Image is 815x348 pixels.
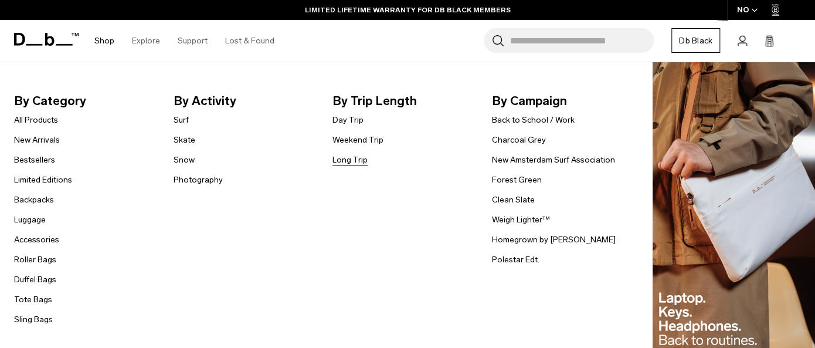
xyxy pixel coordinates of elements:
[492,214,550,226] a: Weigh Lighter™
[174,134,195,146] a: Skate
[14,114,58,126] a: All Products
[14,194,54,206] a: Backpacks
[14,273,56,286] a: Duffel Bags
[332,134,383,146] a: Weekend Trip
[14,234,59,246] a: Accessories
[492,194,535,206] a: Clean Slate
[14,92,155,110] span: By Category
[305,5,511,15] a: LIMITED LIFETIME WARRANTY FOR DB BLACK MEMBERS
[332,154,368,166] a: Long Trip
[492,134,546,146] a: Charcoal Grey
[174,174,223,186] a: Photography
[14,154,55,166] a: Bestsellers
[14,293,52,306] a: Tote Bags
[178,20,208,62] a: Support
[14,174,72,186] a: Limited Editions
[14,254,56,266] a: Roller Bags
[332,92,473,110] span: By Trip Length
[492,114,575,126] a: Back to School / Work
[225,20,274,62] a: Lost & Found
[492,234,616,246] a: Homegrown by [PERSON_NAME]
[14,134,60,146] a: New Arrivals
[14,313,53,326] a: Sling Bags
[492,254,539,266] a: Polestar Edt.
[174,92,314,110] span: By Activity
[492,154,615,166] a: New Amsterdam Surf Association
[132,20,160,62] a: Explore
[492,174,542,186] a: Forest Green
[492,92,633,110] span: By Campaign
[86,20,283,62] nav: Main Navigation
[14,214,46,226] a: Luggage
[94,20,114,62] a: Shop
[174,154,195,166] a: Snow
[174,114,189,126] a: Surf
[671,28,720,53] a: Db Black
[332,114,364,126] a: Day Trip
